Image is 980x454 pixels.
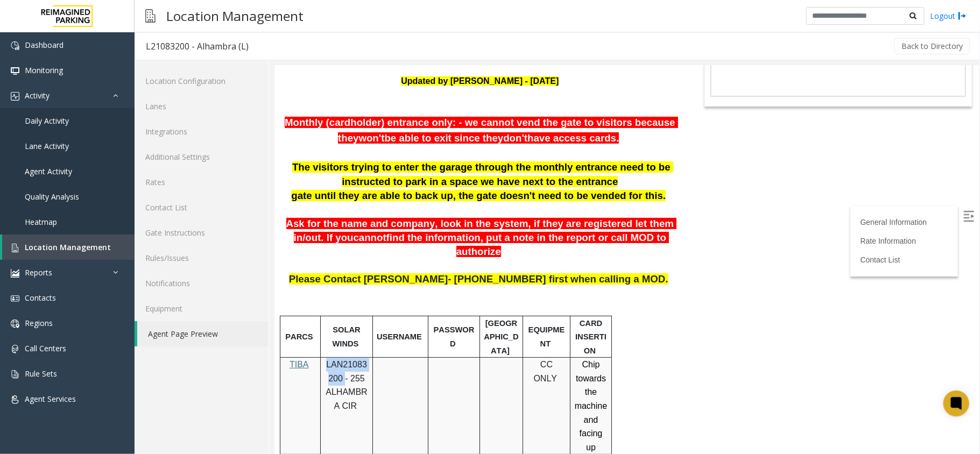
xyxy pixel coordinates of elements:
span: Dashboard [25,40,64,50]
span: find the information, put a note in the report or call MOD to authorize [112,166,394,191]
a: General Information [586,152,653,161]
a: Contact List [586,190,626,198]
span: Monitoring [25,65,63,75]
a: Rates [135,169,269,195]
a: Gate Instructions [135,220,269,245]
a: Notifications [135,271,269,296]
div: L21083200 - Alhambra (L) [146,39,249,53]
span: don't [229,67,253,78]
a: Location Configuration [135,68,269,94]
span: Monthly (cardholder) entrance only: - we cannot vend the gate to visitors because they [10,51,404,78]
span: PASSWORD [159,260,200,282]
span: CC ONLY [259,294,283,317]
span: Daily Activity [25,116,69,126]
span: Agent Activity [25,166,72,176]
span: Heatmap [25,217,57,227]
span: Lane Activity [25,141,69,151]
span: have access cards. [253,67,344,78]
img: 'icon' [11,395,19,404]
a: Contact List [135,195,269,220]
span: Please Contact [PERSON_NAME]- [PHONE_NUMBER] first when calling a MOD. [15,208,394,219]
span: Contacts [25,293,56,303]
font: Updated by [PERSON_NAME] - [DATE] [126,11,284,20]
span: Regions [25,318,53,328]
span: gate until they are able to back up, the gate doesn't need to be vended for this. [17,124,391,136]
img: 'icon' [11,345,19,353]
img: Open/Close Sidebar Menu [689,145,700,156]
a: Location Management [2,235,135,260]
img: pageIcon [145,3,156,29]
img: 'icon' [11,92,19,101]
img: logout [958,10,967,22]
button: Back to Directory [894,38,970,54]
a: Logout [930,10,967,22]
a: Rate Information [586,171,642,180]
span: Call Centers [25,343,66,353]
span: PARCS [11,267,38,275]
span: [GEOGRAPHIC_DATA] [209,253,244,289]
span: SOLAR WINDS [58,260,88,282]
h3: Location Management [161,3,309,29]
span: Activity [25,90,50,101]
span: LAN21083200 - 255 ALHAMBRA CIR [51,294,93,345]
img: 'icon' [11,320,19,328]
span: Chip towards the machine and facing up [300,294,335,386]
span: cannot [79,166,112,178]
img: 'icon' [11,41,19,50]
img: 'icon' [11,294,19,303]
span: be able to exit since they [110,67,229,78]
a: Additional Settings [135,144,269,169]
a: Integrations [135,119,269,144]
span: USERNAME [102,267,147,275]
img: 'icon' [11,67,19,75]
span: Ask for the name and company, look in the system, if they are registered let them in/out. If you [12,152,403,178]
img: 'icon' [11,269,19,278]
a: Agent Page Preview [137,321,269,346]
img: 'icon' [11,370,19,379]
span: The visitors trying to enter the garage through the monthly entrance need to be instructed to par... [18,96,399,122]
span: Rule Sets [25,368,57,379]
span: won't [84,67,110,78]
span: Location Management [25,242,111,252]
span: CARD INSERTION [301,253,332,289]
span: Reports [25,267,52,278]
a: Lanes [135,94,269,119]
span: EQUIPMENT [254,260,291,282]
a: TIBA [15,294,34,303]
span: Quality Analysis [25,191,79,202]
img: 'icon' [11,244,19,252]
a: Equipment [135,296,269,321]
a: Rules/Issues [135,245,269,271]
span: Agent Services [25,394,76,404]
